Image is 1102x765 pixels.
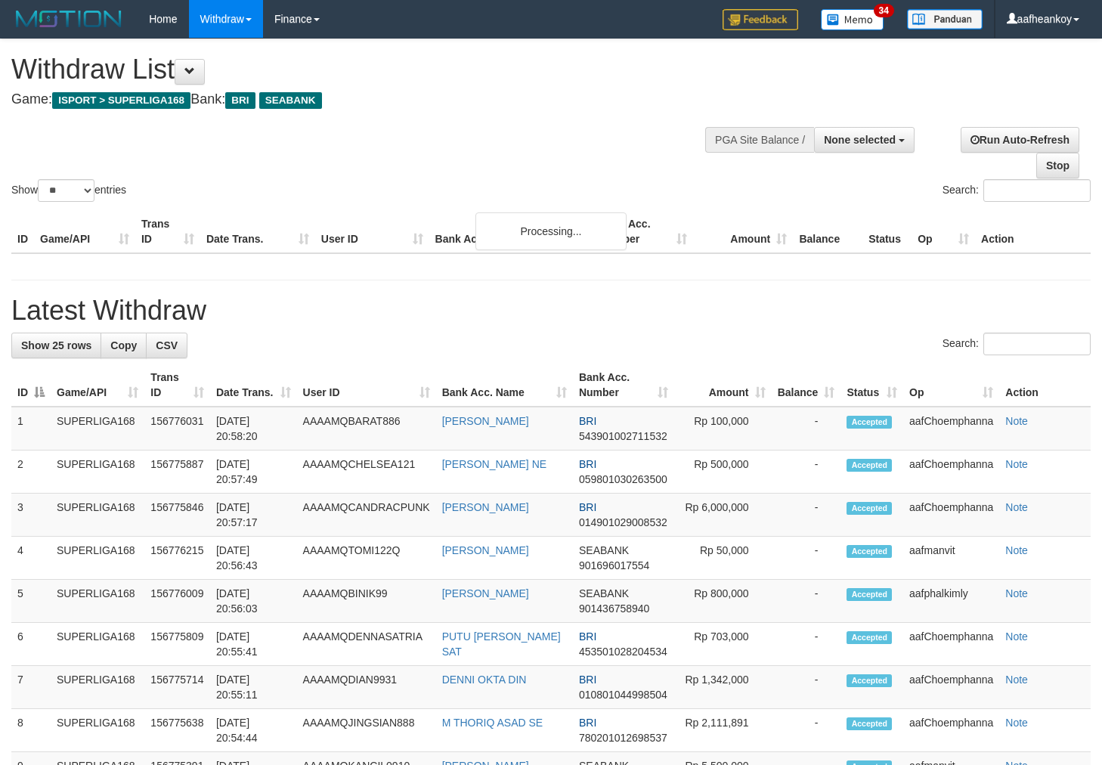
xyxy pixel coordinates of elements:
td: [DATE] 20:55:11 [210,666,297,709]
span: None selected [824,134,896,146]
a: Note [1005,630,1028,643]
th: ID [11,210,34,253]
th: Bank Acc. Name [429,210,594,253]
td: [DATE] 20:57:49 [210,451,297,494]
a: [PERSON_NAME] [442,544,529,556]
label: Show entries [11,179,126,202]
td: aafChoemphanna [903,666,999,709]
td: SUPERLIGA168 [51,537,144,580]
button: None selected [814,127,915,153]
td: aafChoemphanna [903,494,999,537]
th: Amount [693,210,793,253]
th: Amount: activate to sort column ascending [674,364,772,407]
span: Copy 901696017554 to clipboard [579,559,649,571]
label: Search: [943,333,1091,355]
span: BRI [579,415,596,427]
td: [DATE] 20:55:41 [210,623,297,666]
a: Note [1005,458,1028,470]
td: - [772,580,841,623]
td: Rp 50,000 [674,537,772,580]
div: Processing... [475,212,627,250]
td: Rp 500,000 [674,451,772,494]
span: BRI [579,501,596,513]
span: BRI [579,630,596,643]
td: Rp 2,111,891 [674,709,772,752]
span: Accepted [847,588,892,601]
td: 6 [11,623,51,666]
td: - [772,666,841,709]
span: BRI [579,717,596,729]
td: 2 [11,451,51,494]
span: ISPORT > SUPERLIGA168 [52,92,190,109]
td: 156775638 [144,709,210,752]
td: aafmanvit [903,537,999,580]
th: Bank Acc. Name: activate to sort column ascending [436,364,573,407]
span: Accepted [847,545,892,558]
th: Trans ID [135,210,200,253]
span: Accepted [847,416,892,429]
td: [DATE] 20:56:03 [210,580,297,623]
a: [PERSON_NAME] NE [442,458,546,470]
th: ID: activate to sort column descending [11,364,51,407]
input: Search: [983,333,1091,355]
span: Copy 901436758940 to clipboard [579,602,649,615]
h1: Latest Withdraw [11,296,1091,326]
a: Note [1005,501,1028,513]
td: - [772,537,841,580]
td: aafChoemphanna [903,709,999,752]
td: - [772,407,841,451]
td: SUPERLIGA168 [51,494,144,537]
th: Op [912,210,975,253]
td: 156775809 [144,623,210,666]
td: SUPERLIGA168 [51,580,144,623]
td: - [772,494,841,537]
label: Search: [943,179,1091,202]
th: Date Trans. [200,210,315,253]
a: M THORIQ ASAD SE [442,717,543,729]
a: Note [1005,544,1028,556]
span: BRI [579,458,596,470]
td: AAAAMQJINGSIAN888 [297,709,436,752]
span: Copy 010801044998504 to clipboard [579,689,667,701]
td: Rp 703,000 [674,623,772,666]
td: aafChoemphanna [903,407,999,451]
td: 8 [11,709,51,752]
span: CSV [156,339,178,352]
span: Accepted [847,502,892,515]
a: CSV [146,333,187,358]
td: aafphalkimly [903,580,999,623]
th: Date Trans.: activate to sort column ascending [210,364,297,407]
th: Balance: activate to sort column ascending [772,364,841,407]
td: - [772,451,841,494]
td: Rp 1,342,000 [674,666,772,709]
th: Balance [793,210,862,253]
td: AAAAMQTOMI122Q [297,537,436,580]
td: 156775846 [144,494,210,537]
td: SUPERLIGA168 [51,666,144,709]
span: Copy 059801030263500 to clipboard [579,473,667,485]
th: Action [999,364,1091,407]
span: SEABANK [259,92,322,109]
img: Feedback.jpg [723,9,798,30]
td: AAAAMQDIAN9931 [297,666,436,709]
a: [PERSON_NAME] [442,415,529,427]
span: Accepted [847,459,892,472]
a: Note [1005,415,1028,427]
td: 3 [11,494,51,537]
a: Copy [101,333,147,358]
td: SUPERLIGA168 [51,407,144,451]
a: PUTU [PERSON_NAME] SAT [442,630,561,658]
span: SEABANK [579,544,629,556]
td: 156776031 [144,407,210,451]
th: Game/API [34,210,135,253]
a: Note [1005,674,1028,686]
td: Rp 800,000 [674,580,772,623]
td: [DATE] 20:57:17 [210,494,297,537]
td: AAAAMQCHELSEA121 [297,451,436,494]
td: - [772,623,841,666]
a: [PERSON_NAME] [442,587,529,599]
td: 1 [11,407,51,451]
td: aafChoemphanna [903,623,999,666]
h1: Withdraw List [11,54,720,85]
a: Note [1005,587,1028,599]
